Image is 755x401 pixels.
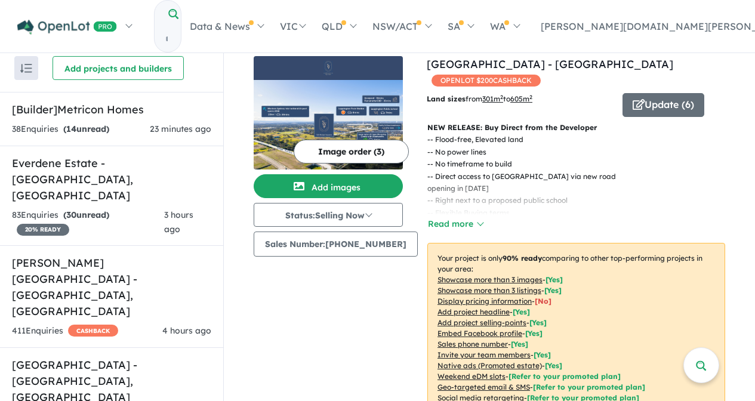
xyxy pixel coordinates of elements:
[437,361,542,370] u: Native ads (Promoted estate)
[12,208,164,237] div: 83 Enquir ies
[437,372,506,381] u: Weekend eDM slots
[437,275,543,284] u: Showcase more than 3 images
[12,255,211,319] h5: [PERSON_NAME][GEOGRAPHIC_DATA] - [GEOGRAPHIC_DATA] , [GEOGRAPHIC_DATA]
[623,93,704,117] button: Update (6)
[427,57,673,71] a: [GEOGRAPHIC_DATA] - [GEOGRAPHIC_DATA]
[12,155,211,203] h5: Everdene Estate - [GEOGRAPHIC_DATA] , [GEOGRAPHIC_DATA]
[545,361,562,370] span: [Yes]
[181,5,272,47] a: Data & News
[510,94,532,103] u: 605 m
[258,61,398,75] img: Leppington Square Estate - Leppington Logo
[437,297,532,306] u: Display pricing information
[533,383,645,391] span: [Refer to your promoted plan]
[511,340,528,348] span: [ Yes ]
[513,307,530,316] span: [ Yes ]
[427,207,735,219] p: - - Flexible Buying terms
[155,26,178,52] input: Try estate name, suburb, builder or developer
[254,56,403,169] a: Leppington Square Estate - Leppington LogoLeppington Square Estate - Leppington
[427,217,483,231] button: Read more
[427,171,735,195] p: - - Direct access to [GEOGRAPHIC_DATA] via new road opening in [DATE]
[503,94,532,103] span: to
[254,232,418,257] button: Sales Number:[PHONE_NUMBER]
[12,324,118,338] div: 411 Enquir ies
[150,124,211,134] span: 23 minutes ago
[437,383,530,391] u: Geo-targeted email & SMS
[364,5,439,47] a: NSW/ACT
[437,318,526,327] u: Add project selling-points
[66,124,76,134] span: 14
[12,122,109,137] div: 38 Enquir ies
[534,350,551,359] span: [ Yes ]
[12,101,211,118] h5: [Builder] Metricon Homes
[427,94,466,103] b: Land sizes
[63,124,109,134] strong: ( unread)
[254,80,403,169] img: Leppington Square Estate - Leppington
[546,275,563,284] span: [ Yes ]
[164,209,193,235] span: 3 hours ago
[503,254,542,263] b: 90 % ready
[427,134,735,146] p: - - Flood-free, Elevated land
[63,209,109,220] strong: ( unread)
[17,224,69,236] span: 20 % READY
[162,325,211,336] span: 4 hours ago
[254,203,403,227] button: Status:Selling Now
[254,174,403,198] button: Add images
[437,286,541,295] u: Showcase more than 3 listings
[294,140,409,164] button: Image order (3)
[313,5,364,47] a: QLD
[427,195,735,206] p: - - Right next to a proposed public school
[427,158,735,170] p: - - No timeframe to build
[439,5,482,47] a: SA
[68,325,118,337] span: CASHBACK
[427,93,614,105] p: from
[66,209,76,220] span: 30
[535,297,551,306] span: [ No ]
[437,350,531,359] u: Invite your team members
[20,64,32,73] img: sort.svg
[482,5,527,47] a: WA
[427,122,725,134] p: NEW RELEASE: Buy Direct from the Developer
[529,94,532,100] sup: 2
[437,329,522,338] u: Embed Facebook profile
[437,340,508,348] u: Sales phone number
[272,5,313,47] a: VIC
[500,94,503,100] sup: 2
[437,307,510,316] u: Add project headline
[17,20,117,35] img: Openlot PRO Logo White
[525,329,543,338] span: [ Yes ]
[432,75,541,87] span: OPENLOT $ 200 CASHBACK
[53,56,184,80] button: Add projects and builders
[482,94,503,103] u: 301 m
[529,318,547,327] span: [ Yes ]
[427,146,735,158] p: - - No power lines
[544,286,562,295] span: [ Yes ]
[509,372,621,381] span: [Refer to your promoted plan]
